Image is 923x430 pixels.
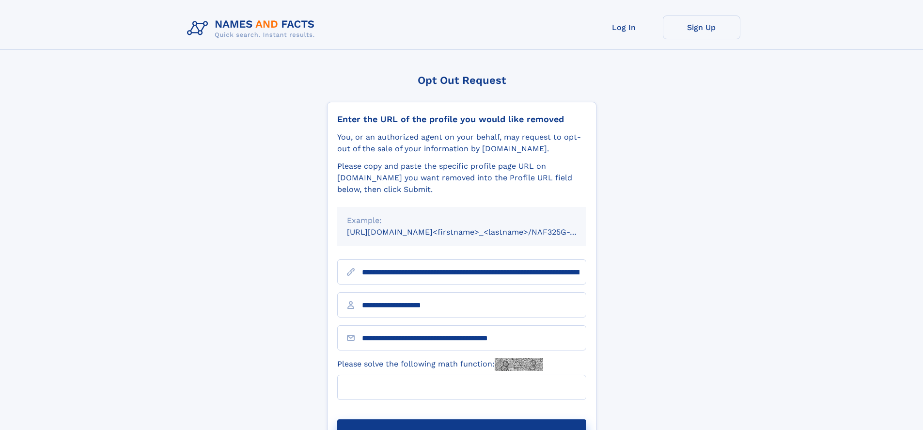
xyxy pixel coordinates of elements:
[337,114,586,125] div: Enter the URL of the profile you would like removed
[337,358,543,371] label: Please solve the following math function:
[663,16,740,39] a: Sign Up
[347,227,605,237] small: [URL][DOMAIN_NAME]<firstname>_<lastname>/NAF325G-xxxxxxxx
[347,215,577,226] div: Example:
[585,16,663,39] a: Log In
[183,16,323,42] img: Logo Names and Facts
[337,160,586,195] div: Please copy and paste the specific profile page URL on [DOMAIN_NAME] you want removed into the Pr...
[337,131,586,155] div: You, or an authorized agent on your behalf, may request to opt-out of the sale of your informatio...
[327,74,596,86] div: Opt Out Request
